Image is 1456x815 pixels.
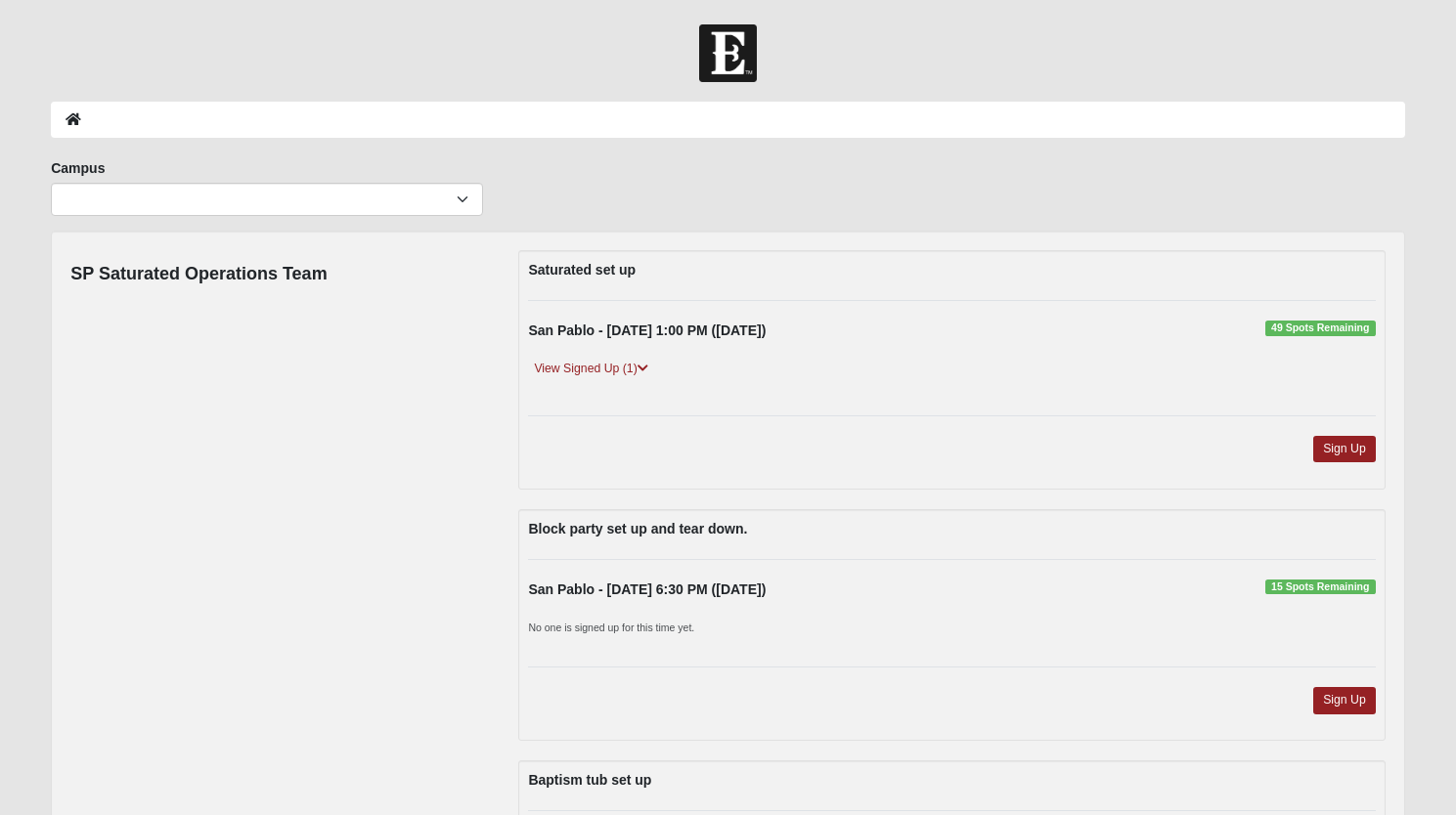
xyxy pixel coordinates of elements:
[528,262,636,278] strong: Saturated set up
[70,264,327,285] h4: SP Saturated Operations Team
[528,581,766,597] strong: San Pablo - [DATE] 6:30 PM ([DATE])
[1265,321,1376,336] span: 49 Spots Remaining
[1265,579,1376,595] span: 15 Spots Remaining
[528,622,694,633] small: No one is signed up for this time yet.
[528,521,747,536] strong: Block party set up and tear down.
[1313,436,1376,462] a: Sign Up
[51,158,105,178] label: Campus
[699,24,757,82] img: Church of Eleven22 Logo
[528,322,766,338] strong: San Pablo - [DATE] 1:00 PM ([DATE])
[1313,687,1376,713] a: Sign Up
[528,772,651,788] strong: Baptism tub set up
[528,359,653,379] a: View Signed Up (1)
